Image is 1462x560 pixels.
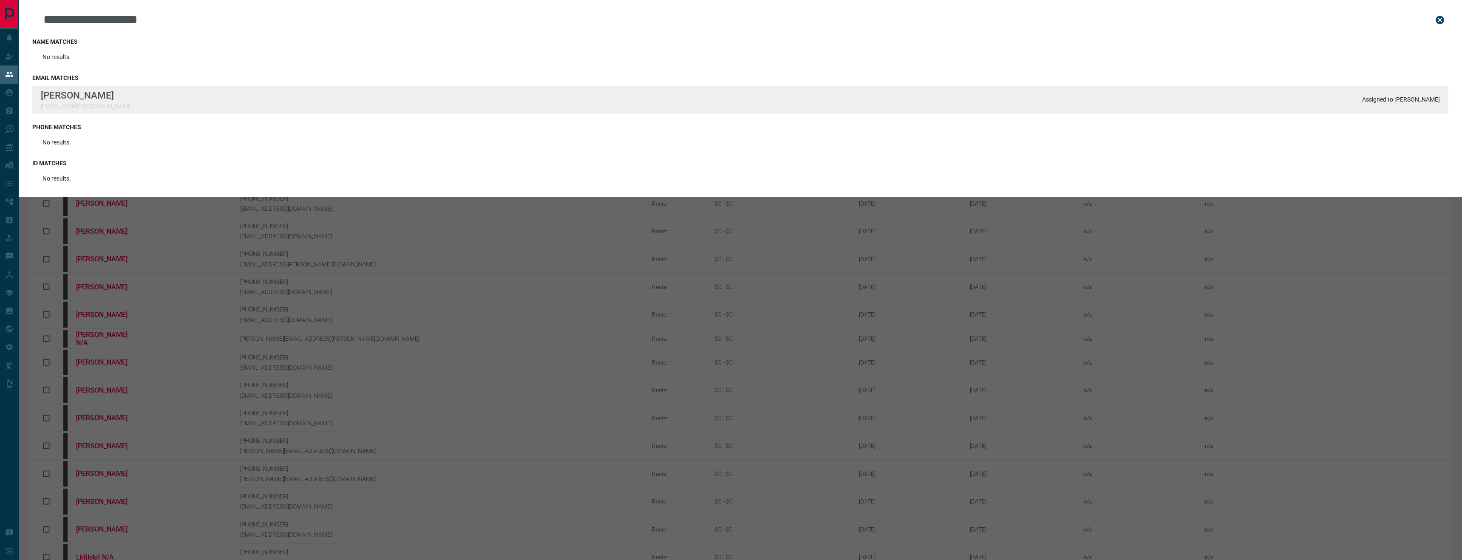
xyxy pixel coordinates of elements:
h3: id matches [32,160,1448,167]
p: No results. [42,54,71,60]
button: close search bar [1431,11,1448,28]
p: [PERSON_NAME] [41,90,133,101]
h3: email matches [32,74,1448,81]
p: No results. [42,175,71,182]
h3: phone matches [32,124,1448,130]
h3: name matches [32,38,1448,45]
p: Assigned to [PERSON_NAME] [1362,96,1440,103]
p: [EMAIL_ADDRESS][DOMAIN_NAME] [41,103,133,110]
p: No results. [42,139,71,146]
